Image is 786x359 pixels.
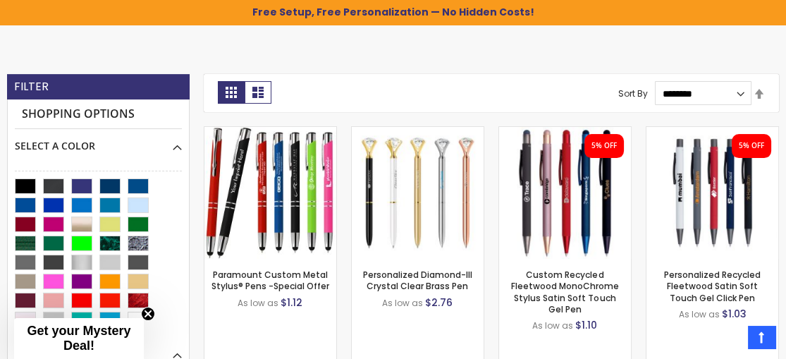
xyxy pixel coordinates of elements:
span: As low as [678,308,719,320]
label: Sort By [618,87,648,99]
span: $1.10 [575,318,597,332]
button: Close teaser [141,307,155,321]
a: Personalized Diamond-III Crystal Clear Brass Pen [363,269,472,292]
span: Get your Mystery Deal! [27,324,130,353]
div: Select A Color [15,129,182,153]
div: 5% OFF [739,141,764,151]
strong: Grid [218,81,245,104]
div: 5% OFF [591,141,617,151]
a: Personalized Recycled Fleetwood Satin Soft Touch Gel Click Pen [646,126,778,138]
span: As low as [532,320,573,331]
img: Personalized Recycled Fleetwood Satin Soft Touch Gel Click Pen [646,127,778,259]
strong: Shopping Options [15,99,182,130]
span: $2.76 [425,296,453,310]
a: Personalized Recycled Fleetwood Satin Soft Touch Gel Click Pen [664,269,761,303]
a: Personalized Diamond-III Crystal Clear Brass Pen [352,126,484,138]
a: Custom Recycled Fleetwood MonoChrome Stylus Satin Soft Touch Gel Pen [499,126,631,138]
span: As low as [382,297,423,309]
a: Top [748,326,775,348]
a: Paramount Custom Metal Stylus® Pens -Special Offer [204,126,336,138]
img: Paramount Custom Metal Stylus® Pens -Special Offer [204,127,336,259]
img: Custom Recycled Fleetwood MonoChrome Stylus Satin Soft Touch Gel Pen [499,127,631,259]
span: $1.12 [281,296,302,310]
span: $1.03 [721,307,746,321]
div: Get your Mystery Deal!Close teaser [14,318,144,359]
span: As low as [238,297,278,309]
img: Personalized Diamond-III Crystal Clear Brass Pen [352,127,484,259]
a: Custom Recycled Fleetwood MonoChrome Stylus Satin Soft Touch Gel Pen [511,269,619,315]
strong: Filter [14,79,49,95]
a: Paramount Custom Metal Stylus® Pens -Special Offer [211,269,329,292]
